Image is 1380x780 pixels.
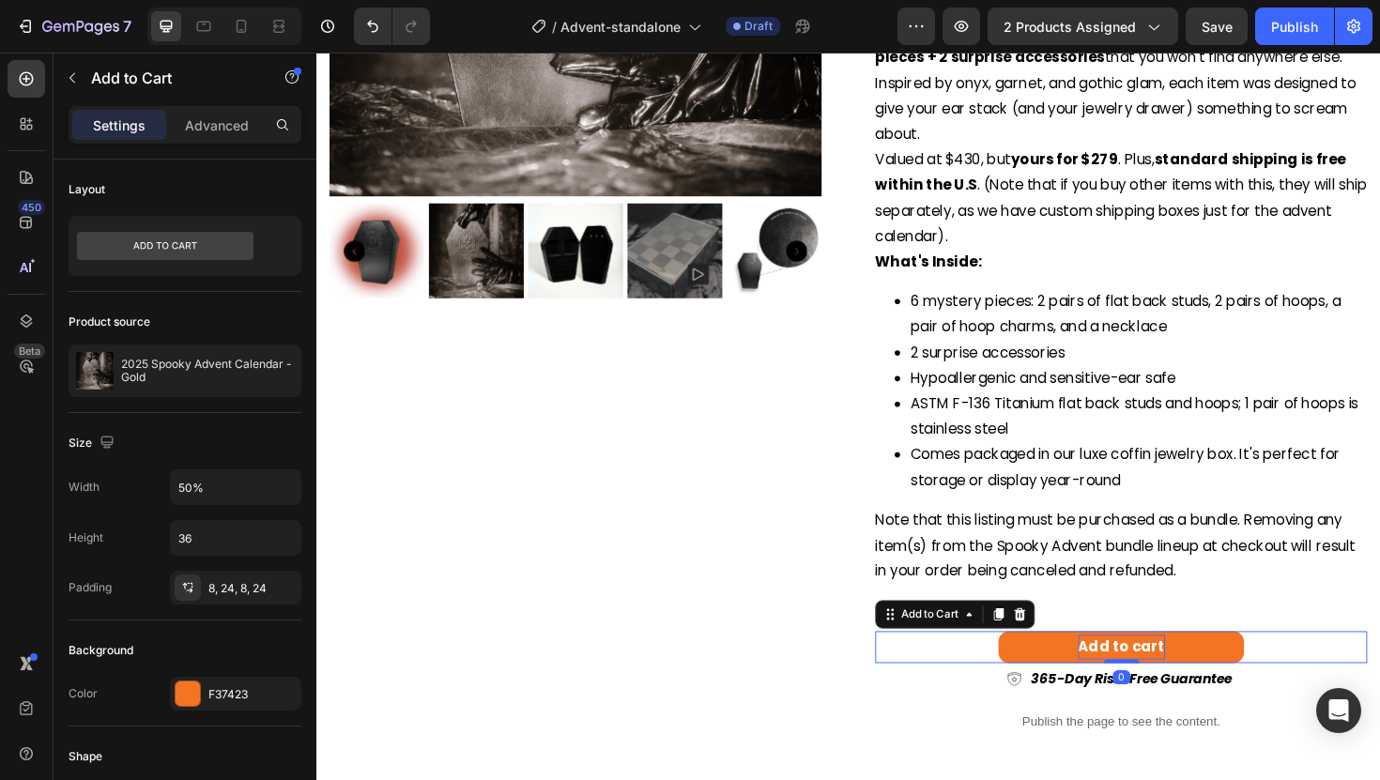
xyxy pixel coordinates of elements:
[69,685,98,702] div: Color
[69,748,102,765] div: Shape
[498,199,520,222] button: Carousel Next Arrow
[629,251,1112,305] li: 6 mystery pieces: 2 pairs of flat back studs, 2 pairs of hoops, a pair of hoop charms, and a neck...
[69,579,112,596] div: Padding
[1202,19,1233,35] span: Save
[76,352,114,390] img: product feature img
[629,413,1112,467] li: Comes packaged in our luxe coffin jewelry box. It's perfect for storage or display year-round
[591,699,1112,719] p: Publish the page to see the content.
[887,102,965,124] strong: standard
[69,431,118,456] div: Size
[629,332,1112,359] li: Hypoallergenic and sensitive-ear safe
[208,580,297,597] div: 8, 24, 8, 24
[591,102,1112,205] p: Valued at $430, but . Plus, . (Note that if you buy other items with this, they will ship separat...
[552,17,557,37] span: /
[1271,17,1318,37] div: Publish
[69,181,105,198] div: Layout
[185,115,249,135] p: Advanced
[560,17,681,37] span: Advent-standalone
[615,587,683,604] div: Add to Cart
[722,613,983,647] button: Add to cart
[93,115,146,135] p: Settings
[591,484,1100,560] p: Note that this listing must be purchased as a bundle. Removing any item(s) from the Spooky Advent...
[69,642,133,659] div: Background
[1255,8,1334,45] button: Publish
[1316,688,1361,733] div: Open Intercom Messenger
[629,305,1112,332] li: 2 surprise accessories
[591,211,704,233] strong: What's Inside:
[806,617,898,644] div: Add to cart
[988,8,1178,45] button: 2 products assigned
[18,200,45,215] div: 450
[208,686,297,703] div: F37423
[123,15,131,38] p: 7
[843,654,862,669] div: 0
[69,529,103,546] div: Height
[171,470,300,504] input: Auto
[316,53,1380,780] iframe: Design area
[14,344,45,359] div: Beta
[1004,17,1136,37] span: 2 products assigned
[69,479,100,496] div: Width
[8,8,140,45] button: 7
[121,358,294,384] p: 2025 Spooky Advent Calendar - Gold
[354,8,430,45] div: Undo/Redo
[735,102,849,124] strong: yours for $279
[744,18,773,35] span: Draft
[171,521,300,555] input: Auto
[91,67,251,89] p: Add to Cart
[69,314,150,330] div: Product source
[757,653,970,675] p: 365-Day Risk-Free Guarantee
[591,578,663,605] span: Show less
[591,578,1112,605] button: Show less
[629,359,1112,414] li: ASTM F-136 Titanium flat back studs and hoops; 1 pair of hoops is stainless steel
[1186,8,1248,45] button: Save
